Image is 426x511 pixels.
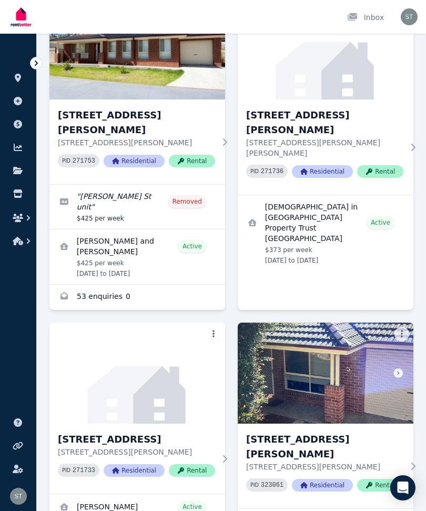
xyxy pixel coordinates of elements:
span: Residential [292,165,353,178]
h3: [STREET_ADDRESS][PERSON_NAME] [246,108,403,137]
p: [STREET_ADDRESS][PERSON_NAME][PERSON_NAME] [246,137,403,158]
span: Rental [357,165,403,178]
small: PID [62,467,70,473]
code: 271753 [73,157,95,165]
span: Rental [169,464,215,477]
img: RentBetter [8,4,34,30]
h3: [STREET_ADDRESS][PERSON_NAME] [246,432,403,462]
p: [STREET_ADDRESS][PERSON_NAME] [58,137,215,148]
small: PID [250,168,259,174]
a: View details for The Uniting Church in Australia Property Trust NSW [238,195,413,271]
span: Rental [357,479,403,492]
img: Sonia Thomson [10,488,27,505]
button: More options [206,327,221,342]
span: Residential [292,479,353,492]
img: 674 Hodge Street, Glenroy [238,323,413,424]
p: [STREET_ADDRESS][PERSON_NAME] [58,447,215,457]
span: Rental [169,155,215,167]
div: Open Intercom Messenger [390,475,415,500]
p: [STREET_ADDRESS][PERSON_NAME] [246,462,403,472]
code: 271736 [261,168,283,175]
span: Residential [104,464,165,477]
small: PID [62,158,70,164]
a: 674 Hodge Street, Glenroy[STREET_ADDRESS][PERSON_NAME][STREET_ADDRESS][PERSON_NAME]PID 323061Resi... [238,323,413,508]
img: 73 Cobram Street, Berrigan [49,323,225,424]
h3: [STREET_ADDRESS][PERSON_NAME] [58,108,215,137]
code: 323061 [261,482,283,489]
img: Sonia Thomson [401,8,418,25]
a: View details for Mia Wood and Oliver Randall [49,229,225,284]
h3: [STREET_ADDRESS] [58,432,215,447]
code: 271733 [73,467,95,474]
span: Residential [104,155,165,167]
a: 73 Cobram Street, Berrigan[STREET_ADDRESS][STREET_ADDRESS][PERSON_NAME]PID 271733ResidentialRental [49,323,225,494]
small: PID [250,482,259,488]
div: Inbox [347,12,384,23]
a: Enquiries for 15/833 Watson Street, Glenroy [49,285,225,310]
button: More options [394,327,409,342]
a: Edit listing: Watson St unit [49,185,225,229]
